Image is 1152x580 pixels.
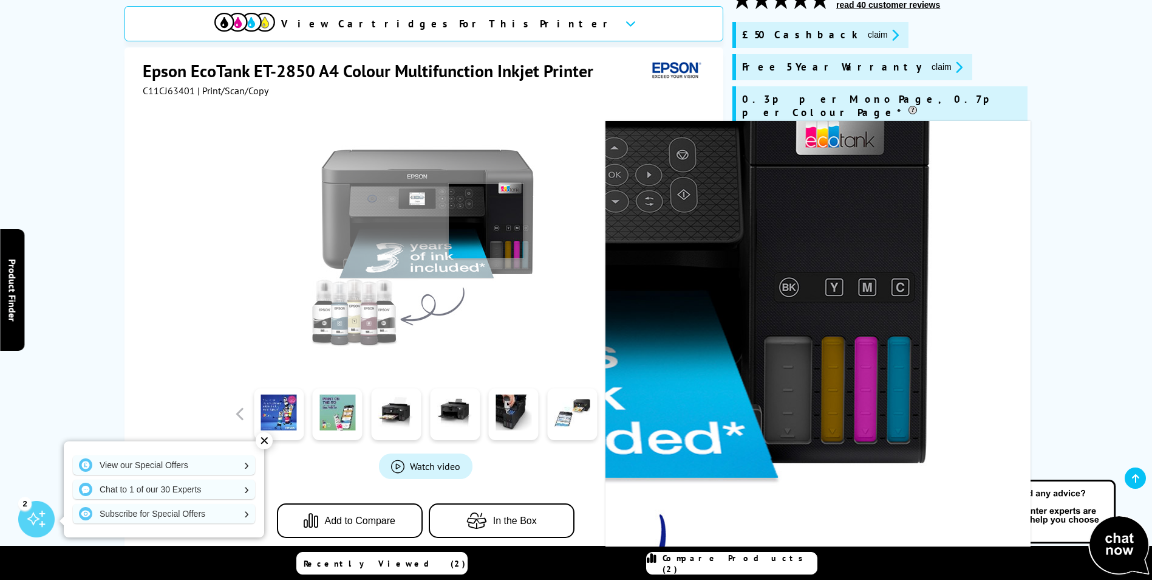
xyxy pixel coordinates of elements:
span: | Print/Scan/Copy [197,85,268,97]
div: 2 [18,497,32,510]
span: 99+ In Stock [781,447,897,461]
span: Shipped with 14K Black & 5.2k CMY Inks* [742,137,983,164]
div: for FREE Next Day Delivery [781,447,1015,475]
span: Up to 33ppm Mono Print [896,210,1012,232]
a: View more details [960,320,1015,329]
sup: th [792,489,799,500]
button: promo-description [928,60,966,74]
a: Product_All_Videos [379,454,472,479]
span: Product Finder [6,259,18,322]
span: ex VAT @ 20% [814,364,867,376]
a: Compare Products (2) [646,552,817,575]
div: modal_delivery [745,447,1015,503]
button: promo-description [989,143,1021,157]
img: Open Live Chat window [982,478,1152,578]
span: Automatic Double Sided Printing [760,272,877,305]
button: In the Box [429,503,574,538]
span: View Cartridges For This Printer [281,17,615,30]
a: Recently Viewed (2) [296,552,468,575]
a: Epson EcoTank ET-2850Epson EcoTank ET-2850 [307,121,545,359]
span: Compare Products (2) [663,553,817,575]
div: Ink Cartridge Costs [732,528,1028,540]
h1: Epson EcoTank ET-2850 A4 Colour Multifunction Inkjet Printer [143,60,605,82]
button: promo-description [864,28,902,42]
span: Recently Viewed (2) [304,558,466,569]
span: Print/Scan/Copy [760,210,885,221]
span: 7h, 2m [851,478,879,490]
span: Order in the next for Free Delivery [DATE] 09 October! [781,478,976,504]
span: Up to 15ppm Colour Print [896,241,1012,263]
span: £286.80 [893,341,952,364]
a: View our Special Offers [73,455,255,475]
div: Why buy me? [745,192,1015,210]
span: Watch video [410,460,460,472]
span: inc VAT [910,364,935,376]
span: Add to Compare [324,516,395,526]
a: Subscribe for Special Offers [73,504,255,523]
span: USB, Wireless & Wi-Fi Direct [896,272,1012,294]
a: Chat to 1 of our 30 Experts [73,480,255,499]
button: Add to Compare [277,503,423,538]
img: Epson [647,60,703,82]
span: 0.3p per Mono Page, 0.7p per Colour Page* [742,92,1021,119]
a: Add to Basket [745,388,1015,423]
img: View Cartridges [214,13,275,32]
span: C11CJ63401 [143,85,195,97]
span: Free 5 Year Warranty [742,60,922,74]
span: In the Box [493,516,537,526]
span: £239.00 [808,341,867,364]
span: Up to 5,760 x 1,440 dpi Print [760,241,877,263]
img: Epson EcoTank ET-2850 [307,121,545,359]
sup: Cost per page [917,528,926,537]
span: £50 Cashback [742,28,858,42]
div: ✕ [256,432,273,449]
